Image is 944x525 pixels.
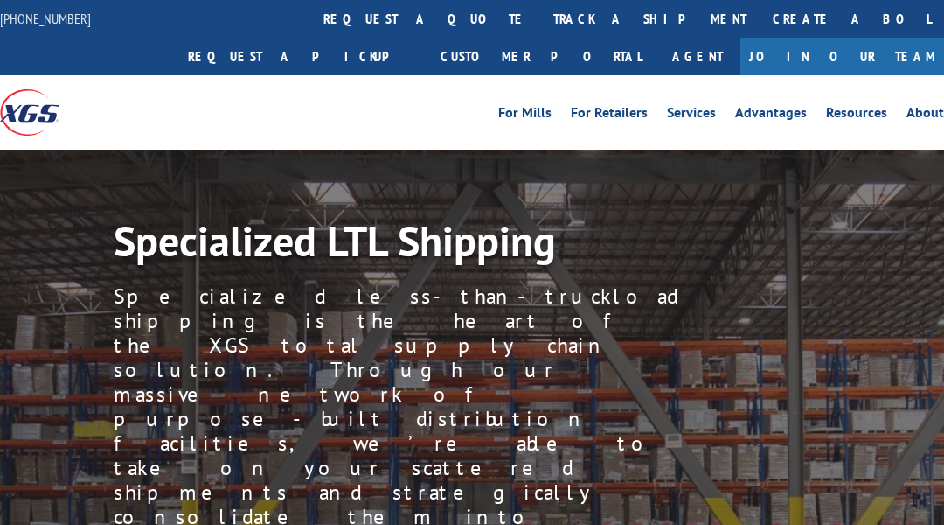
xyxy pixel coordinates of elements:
[114,220,647,270] h1: Specialized LTL Shipping
[498,106,552,125] a: For Mills
[735,106,807,125] a: Advantages
[175,38,427,75] a: Request a pickup
[571,106,648,125] a: For Retailers
[826,106,887,125] a: Resources
[655,38,740,75] a: Agent
[427,38,655,75] a: Customer Portal
[906,106,944,125] a: About
[667,106,716,125] a: Services
[740,38,944,75] a: Join Our Team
